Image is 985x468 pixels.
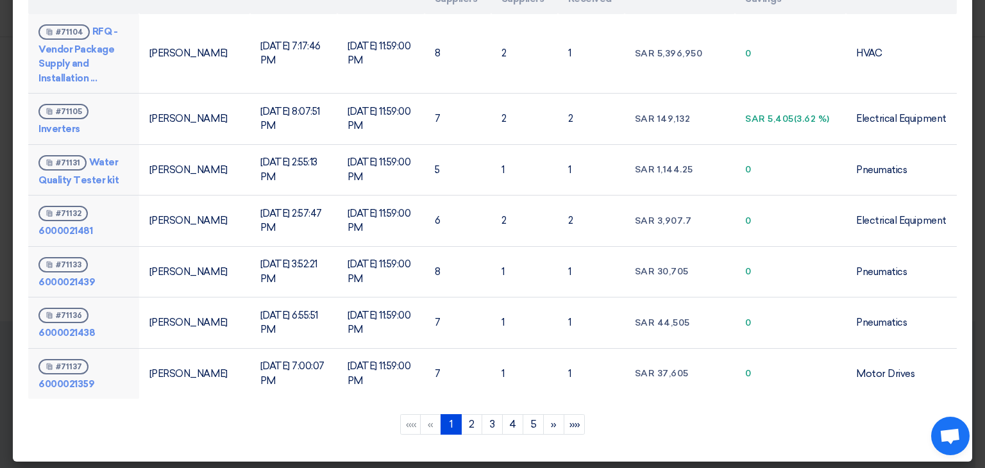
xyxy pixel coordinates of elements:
td: 8 [425,246,491,297]
div: rfq [38,203,129,238]
a: 6000021359 [38,378,94,390]
span: #71104 [56,28,83,37]
span: #71137 [56,362,82,371]
span: 30,705 [657,266,689,277]
span: #71136 [56,311,82,320]
span: 3,907.7 [657,215,692,226]
a: Next [543,414,564,435]
span: 5,405 [768,113,830,124]
td: [DATE] 7:17:46 PM [250,14,337,94]
td: [PERSON_NAME] [139,297,250,349]
td: 1 [558,246,625,297]
span: sar [635,48,655,59]
td: 2 [558,94,625,145]
td: [PERSON_NAME] [139,196,250,247]
a: 4 [502,414,523,435]
div: rfq [38,153,129,188]
span: 37,605 [657,368,689,379]
a: 6000021439 [38,276,95,288]
td: [DATE] 11:59:00 PM [337,94,425,145]
td: [DATE] 11:59:00 PM [337,246,425,297]
td: [DATE] 2:55:13 PM [250,144,337,196]
td: 2 [491,196,558,247]
td: Pneumatics [846,297,957,349]
span: sar [635,317,655,328]
td: 1 [558,14,625,94]
td: 7 [425,348,491,399]
td: HVAC [846,14,957,94]
span: #71105 [56,107,82,116]
td: [DATE] 8:07:51 PM [250,94,337,145]
td: [PERSON_NAME] [139,94,250,145]
td: Electrical Equipment [846,94,957,145]
a: Last [564,414,585,435]
span: 0 [745,368,752,379]
td: Electrical Equipment [846,196,957,247]
span: 149,132 [657,113,691,124]
td: [PERSON_NAME] [139,246,250,297]
td: 1 [491,246,558,297]
a: 5 [523,414,544,435]
span: 5,396,950 [657,48,703,59]
span: 0 [745,317,752,328]
span: sar [635,113,655,124]
td: [PERSON_NAME] [139,348,250,399]
td: [DATE] 11:59:00 PM [337,297,425,349]
td: Motor Drives [846,348,957,399]
span: 0 [745,48,752,59]
td: 6 [425,196,491,247]
span: #71133 [56,260,81,269]
span: sar [635,164,655,175]
span: #71132 [56,209,81,218]
div: rfq [38,356,129,392]
td: 2 [491,14,558,94]
td: 1 [558,348,625,399]
div: Open chat [931,417,970,455]
a: Water Quality Tester kit [38,156,119,185]
td: [PERSON_NAME] [139,14,250,94]
td: 5 [425,144,491,196]
td: 1 [491,348,558,399]
a: 6000021438 [38,327,95,338]
a: 2 [461,414,482,435]
td: [DATE] 11:59:00 PM [337,196,425,247]
td: 1 [558,297,625,349]
span: 0 [745,215,752,226]
span: #71131 [56,158,80,167]
a: 3 [482,414,503,435]
td: 1 [491,297,558,349]
span: 0 [745,164,752,175]
span: sar [635,215,655,226]
td: [DATE] 6:55:51 PM [250,297,337,349]
div: rfq [38,22,129,86]
span: (3.62 %) [794,113,830,124]
div: rfq [38,305,129,340]
td: [DATE] 3:52:21 PM [250,246,337,297]
td: Pneumatics [846,144,957,196]
td: 7 [425,94,491,145]
a: 1 [441,414,462,435]
td: [DATE] 11:59:00 PM [337,348,425,399]
a: RFQ - Vendor Package Supply and Installation ... [38,25,117,83]
td: 1 [558,144,625,196]
td: Pneumatics [846,246,957,297]
td: 8 [425,14,491,94]
td: 1 [491,144,558,196]
span: sar [635,266,655,277]
td: [DATE] 7:00:07 PM [250,348,337,399]
td: [DATE] 11:59:00 PM [337,14,425,94]
ngb-pagination: Default pagination [28,409,957,441]
a: 6000021481 [38,225,92,237]
td: [DATE] 2:57:47 PM [250,196,337,247]
span: »» [569,418,580,430]
td: [PERSON_NAME] [139,144,250,196]
span: sar [745,113,766,124]
td: [DATE] 11:59:00 PM [337,144,425,196]
a: Inverters [38,123,80,135]
span: 44,505 [657,317,690,328]
span: 1,144.25 [657,164,693,175]
div: rfq [38,101,129,137]
div: rfq [38,255,129,290]
td: 7 [425,297,491,349]
span: 0 [745,266,752,277]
